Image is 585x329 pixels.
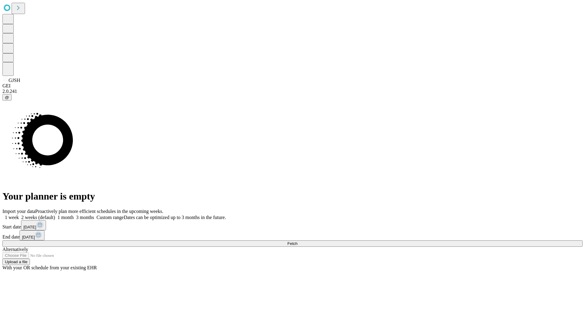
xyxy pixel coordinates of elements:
span: Import your data [2,209,35,214]
span: 1 month [58,215,74,220]
h1: Your planner is empty [2,191,583,202]
span: 2 weeks (default) [21,215,55,220]
span: [DATE] [22,235,35,239]
span: Custom range [97,215,124,220]
span: Alternatively [2,247,28,252]
div: Start date [2,220,583,230]
span: With your OR schedule from your existing EHR [2,265,97,270]
span: Fetch [287,241,297,246]
span: @ [5,95,9,100]
span: 1 week [5,215,19,220]
button: [DATE] [19,230,44,240]
div: End date [2,230,583,240]
span: 3 months [76,215,94,220]
button: Upload a file [2,259,30,265]
span: [DATE] [23,225,36,229]
span: Proactively plan more efficient schedules in the upcoming weeks. [35,209,163,214]
span: Dates can be optimized up to 3 months in the future. [124,215,226,220]
button: [DATE] [21,220,46,230]
button: Fetch [2,240,583,247]
div: GEI [2,83,583,89]
div: 2.0.241 [2,89,583,94]
button: @ [2,94,12,101]
span: GJSH [9,78,20,83]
